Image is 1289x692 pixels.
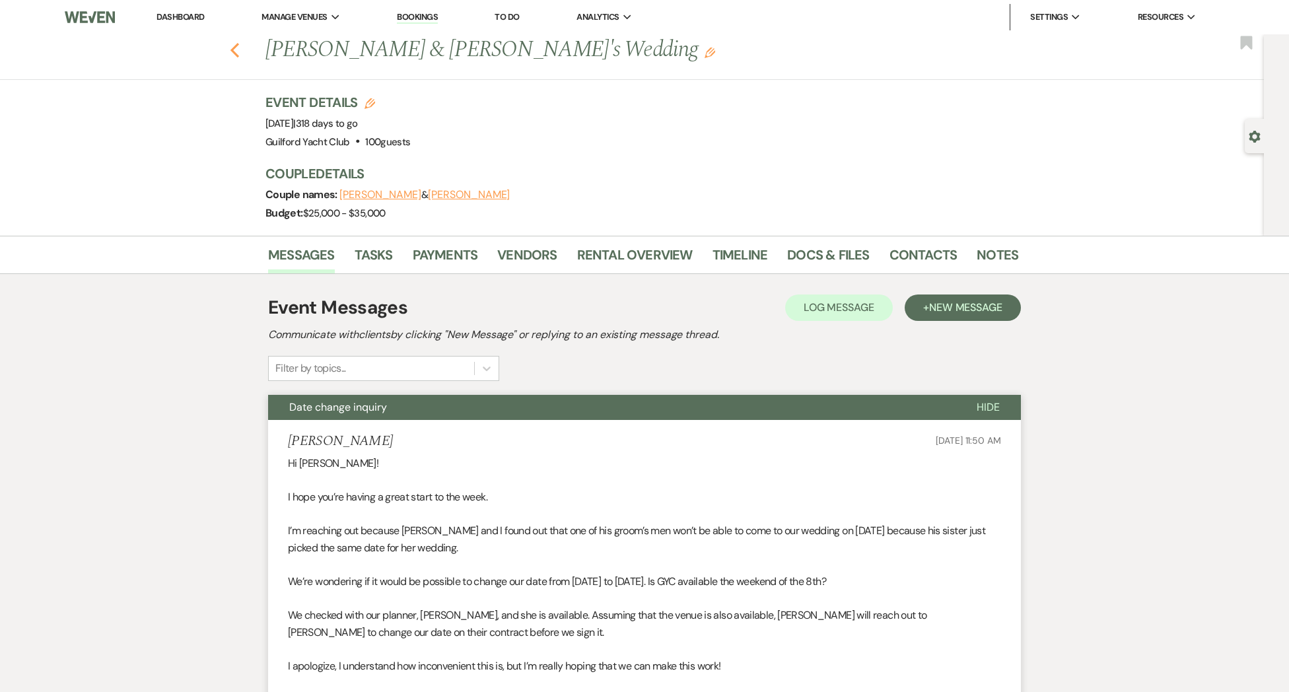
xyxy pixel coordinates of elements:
button: Log Message [785,294,893,321]
span: Analytics [576,11,619,24]
span: Budget: [265,206,303,220]
img: Weven Logo [65,3,116,31]
a: Rental Overview [577,244,693,273]
a: Vendors [497,244,557,273]
a: Messages [268,244,335,273]
a: Contacts [889,244,958,273]
span: Guilford Yacht Club [265,135,350,149]
span: | [293,117,357,130]
a: Tasks [355,244,393,273]
h1: Event Messages [268,294,407,322]
span: Date change inquiry [289,400,387,414]
p: We’re wondering if it would be possible to change our date from [DATE] to [DATE]. Is GYC availabl... [288,573,1001,590]
button: Hide [956,395,1021,420]
p: I’m reaching out because [PERSON_NAME] and I found out that one of his groom’s men won’t be able ... [288,522,1001,556]
h5: [PERSON_NAME] [288,433,393,450]
span: Manage Venues [261,11,327,24]
span: Couple names: [265,188,339,201]
span: Settings [1030,11,1068,24]
span: Hide [977,400,1000,414]
h3: Couple Details [265,164,1005,183]
button: [PERSON_NAME] [339,190,421,200]
h3: Event Details [265,93,410,112]
a: Dashboard [157,11,204,22]
p: Hi [PERSON_NAME]! [288,455,1001,472]
span: Log Message [804,300,874,314]
a: Bookings [397,11,438,24]
a: Payments [413,244,478,273]
span: [DATE] [265,117,358,130]
h2: Communicate with clients by clicking "New Message" or replying to an existing message thread. [268,327,1021,343]
button: +New Message [905,294,1021,321]
a: Docs & Files [787,244,869,273]
h1: [PERSON_NAME] & [PERSON_NAME]'s Wedding [265,34,857,66]
div: Filter by topics... [275,361,346,376]
span: 318 days to go [296,117,358,130]
button: [PERSON_NAME] [428,190,510,200]
button: Date change inquiry [268,395,956,420]
p: I hope you’re having a great start to the week. [288,489,1001,506]
span: New Message [929,300,1002,314]
p: I apologize, I understand how inconvenient this is, but I’m really hoping that we can make this w... [288,658,1001,675]
button: Open lead details [1249,129,1261,142]
span: [DATE] 11:50 AM [936,434,1001,446]
span: 100 guests [365,135,410,149]
a: To Do [495,11,519,22]
span: Resources [1138,11,1183,24]
button: Edit [705,46,715,58]
p: We checked with our planner, [PERSON_NAME], and she is available. Assuming that the venue is also... [288,607,1001,640]
a: Notes [977,244,1018,273]
span: & [339,188,510,201]
span: $25,000 - $35,000 [303,207,386,220]
a: Timeline [713,244,768,273]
